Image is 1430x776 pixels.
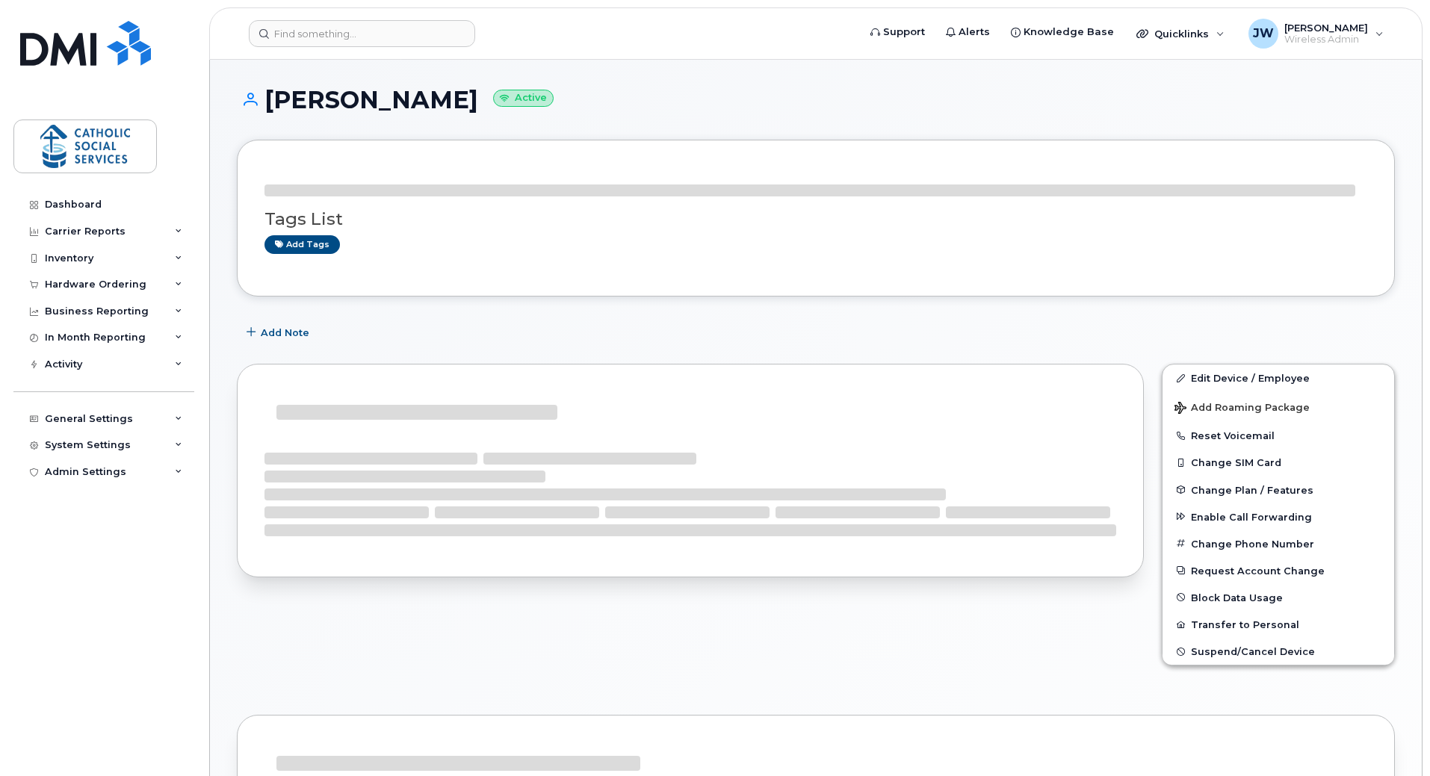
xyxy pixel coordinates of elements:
a: Edit Device / Employee [1163,364,1394,391]
button: Change Phone Number [1163,530,1394,557]
button: Block Data Usage [1163,584,1394,611]
h1: [PERSON_NAME] [237,87,1395,113]
a: Add tags [264,235,340,254]
button: Add Roaming Package [1163,391,1394,422]
button: Reset Voicemail [1163,422,1394,449]
button: Transfer to Personal [1163,611,1394,638]
span: Suspend/Cancel Device [1191,646,1315,657]
button: Add Note [237,319,322,346]
button: Change Plan / Features [1163,477,1394,503]
span: Add Note [261,326,309,340]
button: Request Account Change [1163,557,1394,584]
button: Enable Call Forwarding [1163,503,1394,530]
small: Active [493,90,554,107]
span: Change Plan / Features [1191,484,1313,495]
h3: Tags List [264,210,1367,229]
span: Add Roaming Package [1174,402,1310,416]
button: Suspend/Cancel Device [1163,638,1394,665]
span: Enable Call Forwarding [1191,511,1312,522]
button: Change SIM Card [1163,449,1394,476]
